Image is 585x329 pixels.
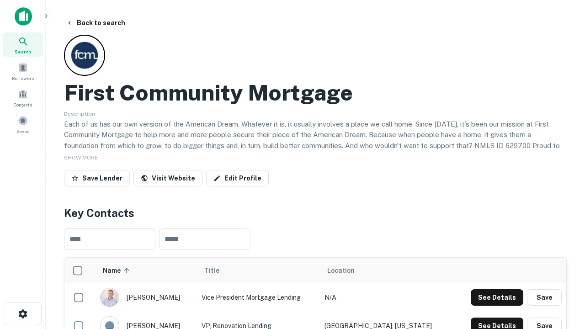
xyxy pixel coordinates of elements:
[327,265,355,276] span: Location
[100,288,192,307] div: [PERSON_NAME]
[197,258,320,283] th: Title
[62,15,129,31] button: Back to search
[320,258,452,283] th: Location
[3,112,43,137] a: Saved
[12,74,34,82] span: Borrowers
[96,258,197,283] th: Name
[133,170,202,186] a: Visit Website
[15,7,32,26] img: capitalize-icon.png
[64,119,567,162] p: Each of us has our own version of the American Dream. Whatever it is, it usually involves a place...
[320,283,452,312] td: N/A
[539,227,585,271] iframe: Chat Widget
[64,154,98,161] span: SHOW MORE
[471,289,523,306] button: See Details
[527,289,562,306] button: Save
[101,288,119,307] img: 1520878720083
[204,265,231,276] span: Title
[64,80,353,106] h2: First Community Mortgage
[64,205,567,221] h4: Key Contacts
[15,48,31,55] span: Search
[16,127,30,135] span: Saved
[103,265,133,276] span: Name
[3,32,43,57] a: Search
[197,283,320,312] td: Vice President Mortgage Lending
[64,170,130,186] button: Save Lender
[3,59,43,84] a: Borrowers
[64,111,95,117] span: Description
[3,85,43,110] a: Contacts
[14,101,32,108] span: Contacts
[206,170,269,186] a: Edit Profile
